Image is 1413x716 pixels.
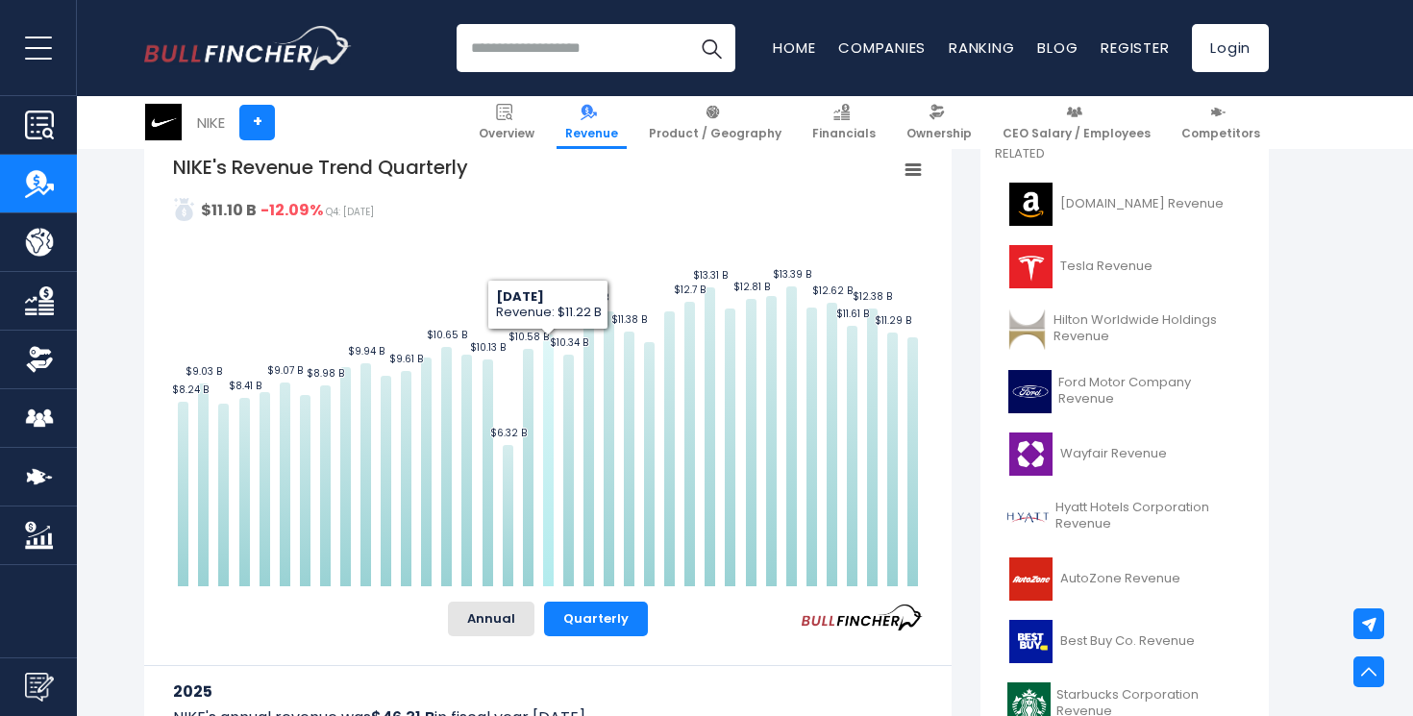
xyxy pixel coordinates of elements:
text: $9.61 B [389,352,423,366]
strong: $11.10 B [201,199,257,221]
text: $8.24 B [172,383,209,397]
a: Login [1192,24,1269,72]
span: CEO Salary / Employees [1003,126,1151,141]
img: H logo [1006,495,1050,538]
text: $9.07 B [267,363,303,378]
text: $11.61 B [836,307,869,321]
a: Product / Geography [640,96,790,149]
text: $8.98 B [307,366,344,381]
a: Ford Motor Company Revenue [995,365,1254,418]
text: $11.29 B [875,313,911,328]
button: Search [687,24,735,72]
span: Competitors [1181,126,1260,141]
h3: 2025 [173,679,923,704]
a: Blog [1037,37,1078,58]
img: W logo [1006,432,1054,476]
a: Ranking [949,37,1014,58]
a: AutoZone Revenue [995,553,1254,605]
text: $10.58 B [508,330,549,344]
text: $10.65 B [427,328,467,342]
a: Hilton Worldwide Holdings Revenue [995,303,1254,356]
text: $11.38 B [611,312,647,327]
span: Ownership [906,126,972,141]
a: Financials [804,96,884,149]
img: HLT logo [1006,308,1048,351]
div: NIKE [197,111,225,134]
img: F logo [1006,370,1053,413]
p: Related [995,146,1254,162]
text: $12.81 B [733,280,770,294]
text: $13.31 B [693,268,728,283]
a: Wayfair Revenue [995,428,1254,481]
a: Competitors [1173,96,1269,149]
text: $10.34 B [550,335,588,350]
a: Home [773,37,815,58]
text: $12.62 B [812,284,853,298]
a: Tesla Revenue [995,240,1254,293]
img: Bullfincher logo [144,26,352,70]
a: Register [1101,37,1169,58]
a: CEO Salary / Employees [994,96,1159,149]
span: Revenue [565,126,618,141]
span: Q4: [DATE] [326,205,374,219]
img: BBY logo [1006,620,1054,663]
svg: NIKE's Revenue Trend Quarterly [173,154,923,586]
a: Ownership [898,96,980,149]
img: AZO logo [1006,557,1054,601]
span: Overview [479,126,534,141]
text: $8.41 B [229,379,261,393]
text: $10.13 B [470,340,506,355]
text: $11.22 B [531,315,567,330]
a: + [239,105,275,140]
a: Hyatt Hotels Corporation Revenue [995,490,1254,543]
a: Revenue [557,96,627,149]
text: $12.36 B [569,290,608,305]
button: Annual [448,602,534,636]
tspan: NIKE's Revenue Trend Quarterly [173,154,468,181]
button: Quarterly [544,602,648,636]
img: AMZN logo [1006,183,1054,226]
a: Overview [470,96,543,149]
img: Ownership [25,345,54,374]
strong: -12.09% [260,199,323,221]
img: sdcsa [173,198,196,221]
a: Best Buy Co. Revenue [995,615,1254,668]
text: $12.38 B [853,289,892,304]
a: [DOMAIN_NAME] Revenue [995,178,1254,231]
text: $9.94 B [348,344,384,358]
text: $9.03 B [186,364,222,379]
text: $13.39 B [773,267,811,282]
text: $6.32 B [490,426,527,440]
text: $12.7 B [674,283,706,297]
img: NKE logo [145,104,182,140]
a: Go to homepage [144,26,351,70]
img: TSLA logo [1006,245,1054,288]
span: Financials [812,126,876,141]
a: Companies [838,37,926,58]
span: Product / Geography [649,126,781,141]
